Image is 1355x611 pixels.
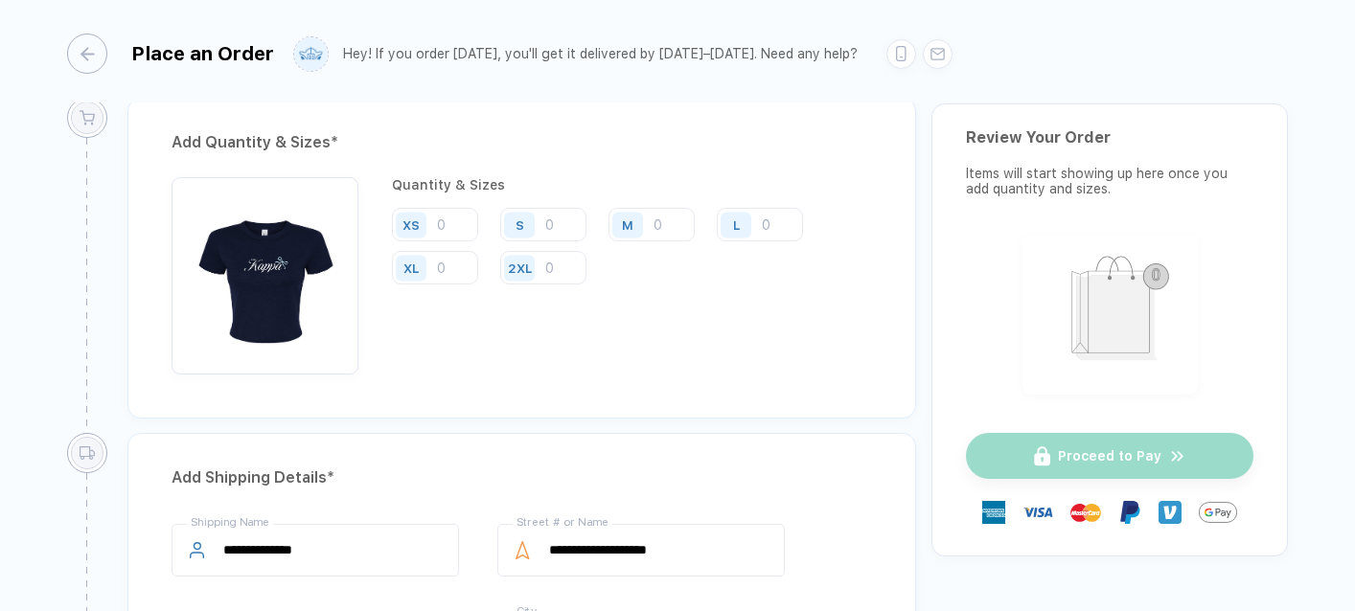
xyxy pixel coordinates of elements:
[172,127,872,158] div: Add Quantity & Sizes
[294,37,328,71] img: user profile
[982,501,1005,524] img: express
[343,46,858,62] div: Hey! If you order [DATE], you'll get it delivered by [DATE]–[DATE]. Need any help?
[403,260,419,275] div: XL
[508,260,532,275] div: 2XL
[1199,493,1237,532] img: GPay
[966,128,1253,147] div: Review Your Order
[172,463,872,493] div: Add Shipping Details
[516,217,524,232] div: S
[402,217,420,232] div: XS
[966,166,1253,196] div: Items will start showing up here once you add quantity and sizes.
[1031,243,1189,382] img: shopping_bag.png
[1070,497,1101,528] img: master-card
[733,217,740,232] div: L
[1118,501,1141,524] img: Paypal
[1159,501,1182,524] img: Venmo
[181,187,349,354] img: 757dd7b9-10dd-4822-8f95-4a4cfcf98a3b_nt_front_1757201652787.jpg
[131,42,274,65] div: Place an Order
[622,217,633,232] div: M
[392,177,872,192] div: Quantity & Sizes
[1022,497,1053,528] img: visa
